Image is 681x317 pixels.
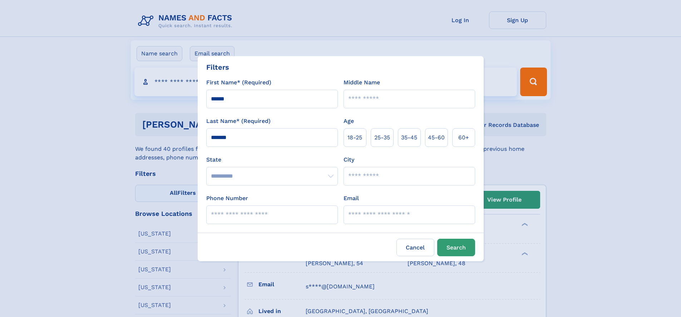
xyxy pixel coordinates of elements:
[206,155,338,164] label: State
[374,133,390,142] span: 25‑35
[458,133,469,142] span: 60+
[206,62,229,73] div: Filters
[437,239,475,256] button: Search
[344,155,354,164] label: City
[206,194,248,203] label: Phone Number
[344,78,380,87] label: Middle Name
[396,239,434,256] label: Cancel
[401,133,417,142] span: 35‑45
[344,194,359,203] label: Email
[347,133,362,142] span: 18‑25
[344,117,354,125] label: Age
[206,117,271,125] label: Last Name* (Required)
[206,78,271,87] label: First Name* (Required)
[428,133,445,142] span: 45‑60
